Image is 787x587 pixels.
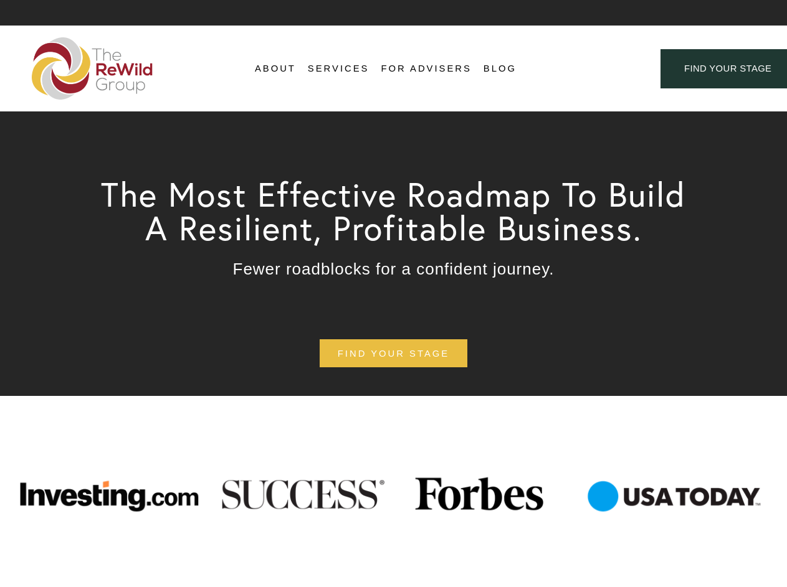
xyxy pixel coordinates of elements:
[320,339,467,367] a: find your stage
[32,37,154,100] img: The ReWild Group
[308,60,370,77] span: Services
[255,60,296,78] a: folder dropdown
[484,60,517,78] a: Blog
[233,260,555,278] span: Fewer roadblocks for a confident journey.
[255,60,296,77] span: About
[308,60,370,78] a: folder dropdown
[381,60,471,78] a: For Advisers
[101,173,697,249] span: The Most Effective Roadmap To Build A Resilient, Profitable Business.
